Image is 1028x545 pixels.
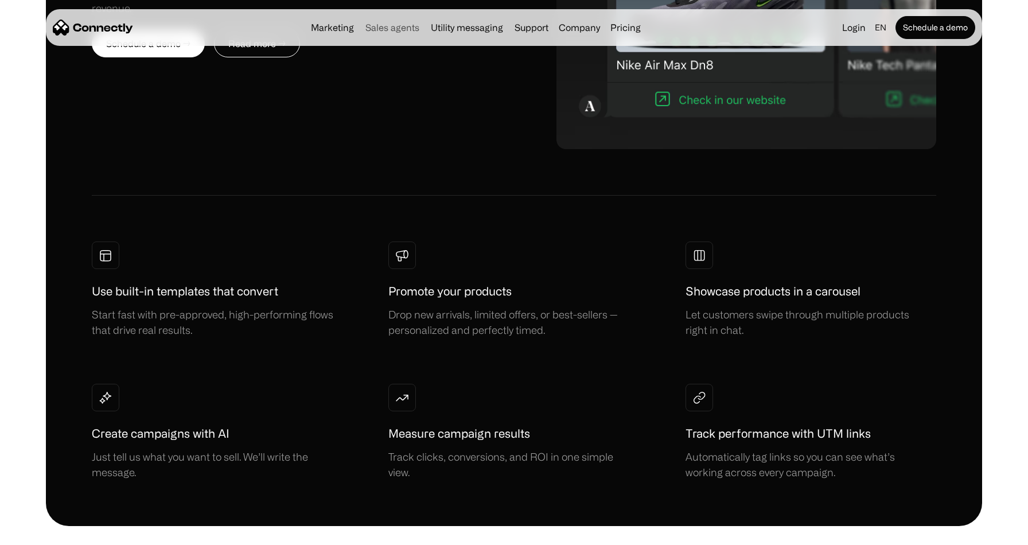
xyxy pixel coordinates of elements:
h1: Use built-in templates that convert [92,283,278,300]
a: Login [838,20,870,36]
div: Drop new arrivals, limited offers, or best-sellers — personalized and perfectly timed. [388,307,635,338]
a: Pricing [606,23,645,32]
div: Company [555,20,603,36]
h1: Measure campaign results [388,425,530,442]
div: en [870,20,893,36]
a: Support [510,23,553,32]
a: Marketing [306,23,359,32]
div: Track clicks, conversions, and ROI in one simple view. [388,449,635,480]
aside: Language selected: English [11,524,69,541]
div: Automatically tag links so you can see what’s working across every campaign. [686,449,932,480]
a: Schedule a demo [895,16,975,39]
h1: Showcase products in a carousel [686,283,860,300]
div: Company [559,20,600,36]
ul: Language list [23,525,69,541]
div: en [875,20,886,36]
div: Start fast with pre-approved, high-performing flows that drive real results. [92,307,338,338]
h1: Create campaigns with AI [92,425,229,442]
div: Let customers swipe through multiple products right in chat. [686,307,932,338]
h1: Promote your products [388,283,512,300]
a: Utility messaging [426,23,508,32]
div: Just tell us what you want to sell. We’ll write the message. [92,449,338,480]
a: home [53,19,133,36]
a: Sales agents [361,23,424,32]
h1: Track performance with UTM links [686,425,871,442]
